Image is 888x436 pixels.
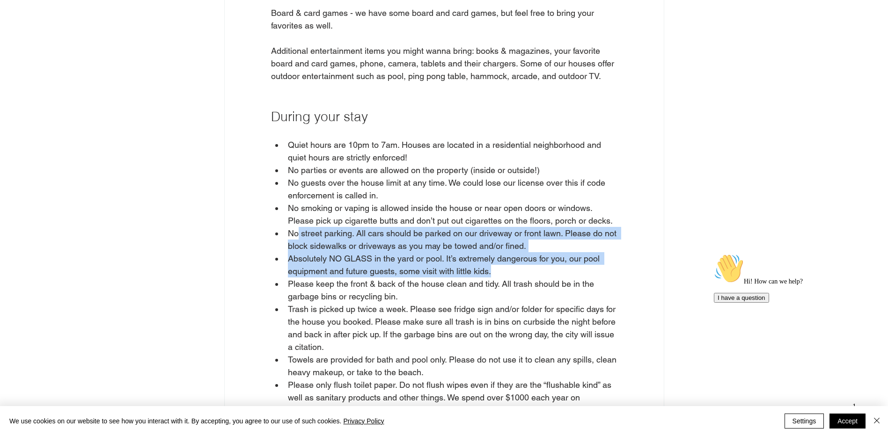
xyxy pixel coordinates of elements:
span: Additional entertainment items you might wanna bring: books & magazines, your favorite board and ... [271,46,616,81]
span: No street parking. All cars should be parked on our driveway or front lawn. Please do not block s... [288,228,619,251]
span: No parties or events are allowed on the property (inside or outside!) [288,165,540,175]
span: Board & card games - we have some board and card games, but feel free to bring your favorites as ... [271,8,596,30]
button: Settings [785,414,824,429]
button: Close [871,414,882,429]
div: 👋Hi! How can we help?I have a question [4,4,172,53]
span: Absolutely NO GLASS in the yard or pool. It’s extremely dangerous for you, our pool equipment and... [288,254,602,276]
span: Towels are provided for bath and pool only. Please do not use it to clean any spills, clean heavy... [288,355,619,377]
img: Close [871,415,882,426]
span: Hi! How can we help? [4,28,93,35]
button: I have a question [4,43,59,53]
span: We use cookies on our website to see how you interact with it. By accepting, you agree to our use... [9,417,384,425]
span: During your stay [271,109,368,124]
span: No smoking or vaping is allowed inside the house or near open doors or windows. Please pick up ci... [288,203,613,225]
span: Trash is picked up twice a week. Please see fridge sign and/or folder for specific days for the h... [288,304,618,352]
iframe: chat widget [849,399,879,427]
button: Accept [829,414,866,429]
span: Quiet hours are 10pm to 7am. Houses are located in a residential neighborhood and quiet hours are... [288,140,603,162]
img: :wave: [4,4,34,34]
span: No guests over the house limit at any time. We could lose our license over this if code enforceme... [288,178,608,200]
iframe: chat widget [710,250,879,394]
a: Privacy Policy [343,417,384,425]
span: Please only flush toilet paper. Do not flush wipes even if they are the “flushable kind” as well ... [288,380,614,415]
span: Please keep the front & back of the house clean and tidy. All trash should be in the garbage bins... [288,279,596,301]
